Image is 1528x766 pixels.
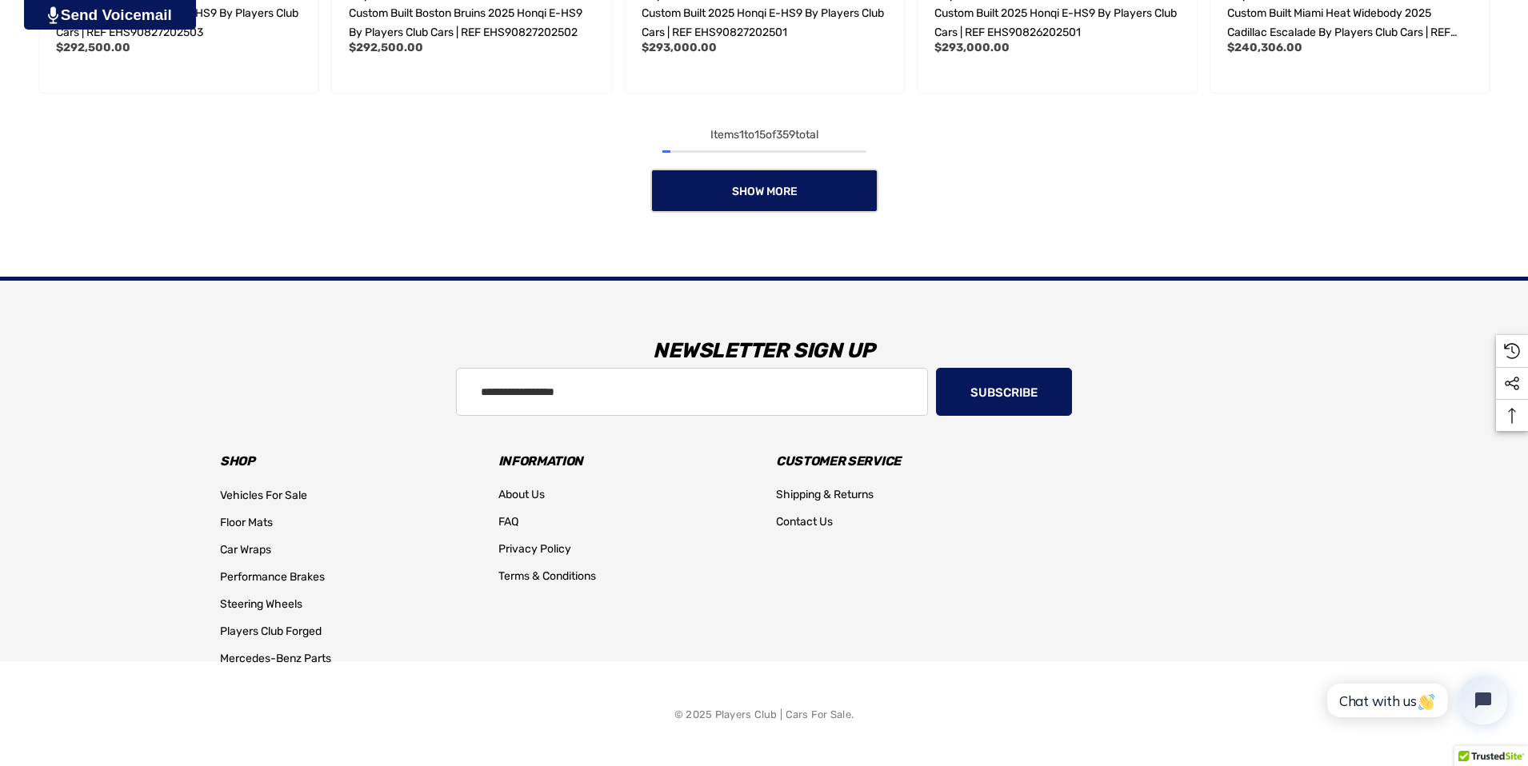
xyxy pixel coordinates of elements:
[498,481,545,509] a: About Us
[208,327,1320,375] h3: Newsletter Sign Up
[32,126,1496,145] div: Items to of total
[220,624,322,638] span: Players Club Forged
[220,509,273,537] a: Floor Mats
[220,652,331,665] span: Mercedes-Benz Parts
[754,128,766,142] span: 15
[642,41,717,54] span: $293,000.00
[220,564,325,591] a: Performance Brakes
[934,4,1180,42] a: Custom Built 2025 Honqi E-HS9 by Players Club Cars | REF EHS90826202501,$293,000.00
[349,41,423,54] span: $292,500.00
[220,516,273,529] span: Floor Mats
[776,450,1030,473] h3: Customer Service
[220,570,325,584] span: Performance Brakes
[220,489,307,502] span: Vehicles For Sale
[731,185,797,198] span: Show More
[498,536,571,563] a: Privacy Policy
[48,6,58,24] img: PjwhLS0gR2VuZXJhdG9yOiBHcmF2aXQuaW8gLS0+PHN2ZyB4bWxucz0iaHR0cDovL3d3dy53My5vcmcvMjAwMC9zdmciIHhtb...
[498,569,596,583] span: Terms & Conditions
[776,509,833,536] a: Contact Us
[1504,376,1520,392] svg: Social Media
[650,169,878,213] a: Show More
[498,563,596,590] a: Terms & Conditions
[56,6,298,39] span: Custom Built 2025 Honqi E-HS9 by Players Club Cars | REF EHS90827202503
[498,488,545,501] span: About Us
[220,645,331,672] a: Mercedes-Benz Parts
[498,542,571,556] span: Privacy Policy
[220,618,322,645] a: Players Club Forged
[32,126,1496,213] nav: pagination
[776,488,874,501] span: Shipping & Returns
[498,515,518,529] span: FAQ
[739,128,744,142] span: 1
[1227,41,1302,54] span: $240,306.00
[642,4,887,42] a: Custom Built 2025 Honqi E-HS9 by Players Club Cars | REF EHS90827202501,$293,000.00
[56,41,130,54] span: $292,500.00
[1504,343,1520,359] svg: Recently Viewed
[642,6,884,39] span: Custom Built 2025 Honqi E-HS9 by Players Club Cars | REF EHS90827202501
[498,509,518,536] a: FAQ
[936,368,1072,416] button: Subscribe
[934,6,1177,39] span: Custom Built 2025 Honqi E-HS9 by Players Club Cars | REF EHS90826202501
[776,128,795,142] span: 359
[776,515,833,529] span: Contact Us
[349,6,582,39] span: Custom Built Boston Bruins 2025 Honqi E-HS9 by Players Club Cars | REF EHS90827202502
[1496,408,1528,424] svg: Top
[220,597,302,611] span: Steering Wheels
[220,543,271,557] span: Car Wraps
[674,704,854,725] p: © 2025 Players Club | Cars For Sale.
[220,450,474,473] h3: Shop
[776,481,874,509] a: Shipping & Returns
[1227,4,1473,42] a: Custom Built Miami Heat Widebody 2025 Cadillac Escalade by Players Club Cars | REF G63A0826202501...
[349,4,594,42] a: Custom Built Boston Bruins 2025 Honqi E-HS9 by Players Club Cars | REF EHS90827202502,$292,500.00
[498,450,753,473] h3: Information
[220,591,302,618] a: Steering Wheels
[1310,663,1521,738] iframe: Tidio Chat
[220,537,271,564] a: Car Wraps
[934,41,1010,54] span: $293,000.00
[1227,6,1450,58] span: Custom Built Miami Heat Widebody 2025 Cadillac Escalade by Players Club Cars | REF G63A0826202501
[220,482,307,509] a: Vehicles For Sale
